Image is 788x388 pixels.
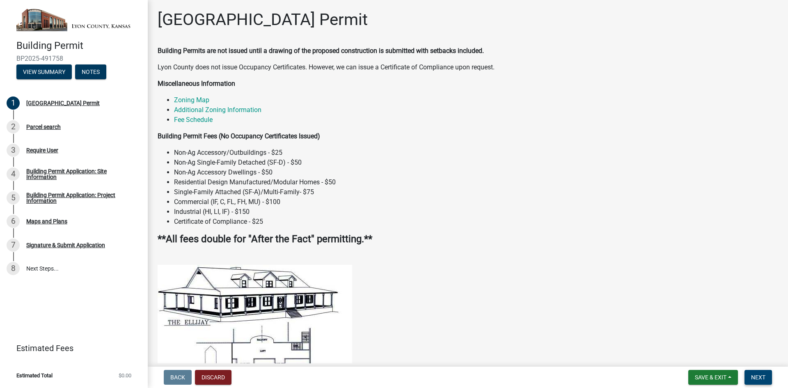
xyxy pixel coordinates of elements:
span: Save & Exit [695,374,726,381]
div: 4 [7,168,20,181]
div: 3 [7,144,20,157]
a: Fee Schedule [174,116,213,124]
a: Additional Zoning Information [174,106,261,114]
p: Lyon County does not issue Occupancy Certificates. However, we can issue a Certificate of Complia... [158,62,778,72]
button: Save & Exit [688,370,738,385]
span: Estimated Total [16,373,53,378]
li: Non-Ag Accessory Dwellings - $50 [174,168,778,177]
div: Maps and Plans [26,218,67,224]
div: Parcel search [26,124,61,130]
span: $0.00 [119,373,131,378]
button: Next [744,370,772,385]
li: Certificate of Compliance - $25 [174,217,778,227]
span: Next [751,374,765,381]
div: 1 [7,96,20,110]
li: Residential Design Manufactured/Modular Homes - $50 [174,177,778,187]
a: Estimated Fees [7,340,135,356]
div: [GEOGRAPHIC_DATA] Permit [26,100,100,106]
div: 8 [7,262,20,275]
button: Back [164,370,192,385]
div: 7 [7,239,20,252]
strong: Building Permits are not issued until a drawing of the proposed construction is submitted with se... [158,47,484,55]
li: Single-Family Attached (SF-A)/Multi-Family- $75 [174,187,778,197]
strong: Building Permit Fees (No Occupancy Certificates Issued) [158,132,320,140]
button: Discard [195,370,231,385]
h4: Building Permit [16,40,141,52]
div: 6 [7,215,20,228]
a: Zoning Map [174,96,209,104]
div: 2 [7,120,20,133]
strong: **All fees double for "After the Fact" permitting.** [158,233,372,245]
img: Lyon County, Kansas [16,9,135,31]
h1: [GEOGRAPHIC_DATA] Permit [158,10,368,30]
li: Commercial (IF, C, FL, FH, MU) - $100 [174,197,778,207]
strong: Miscellaneous Information [158,80,235,87]
button: Notes [75,64,106,79]
span: Back [170,374,185,381]
wm-modal-confirm: Summary [16,69,72,76]
div: Require User [26,147,58,153]
li: Non-Ag Single-Family Detached (SF-D) - $50 [174,158,778,168]
span: BP2025-491758 [16,55,131,62]
li: Industrial (HI, LI, IF) - $150 [174,207,778,217]
button: View Summary [16,64,72,79]
div: Signature & Submit Application [26,242,105,248]
li: Non-Ag Accessory/Outbuildings - $25 [174,148,778,158]
wm-modal-confirm: Notes [75,69,106,76]
div: 5 [7,191,20,204]
div: Building Permit Application: Site Information [26,168,135,180]
div: Building Permit Application: Project Information [26,192,135,204]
